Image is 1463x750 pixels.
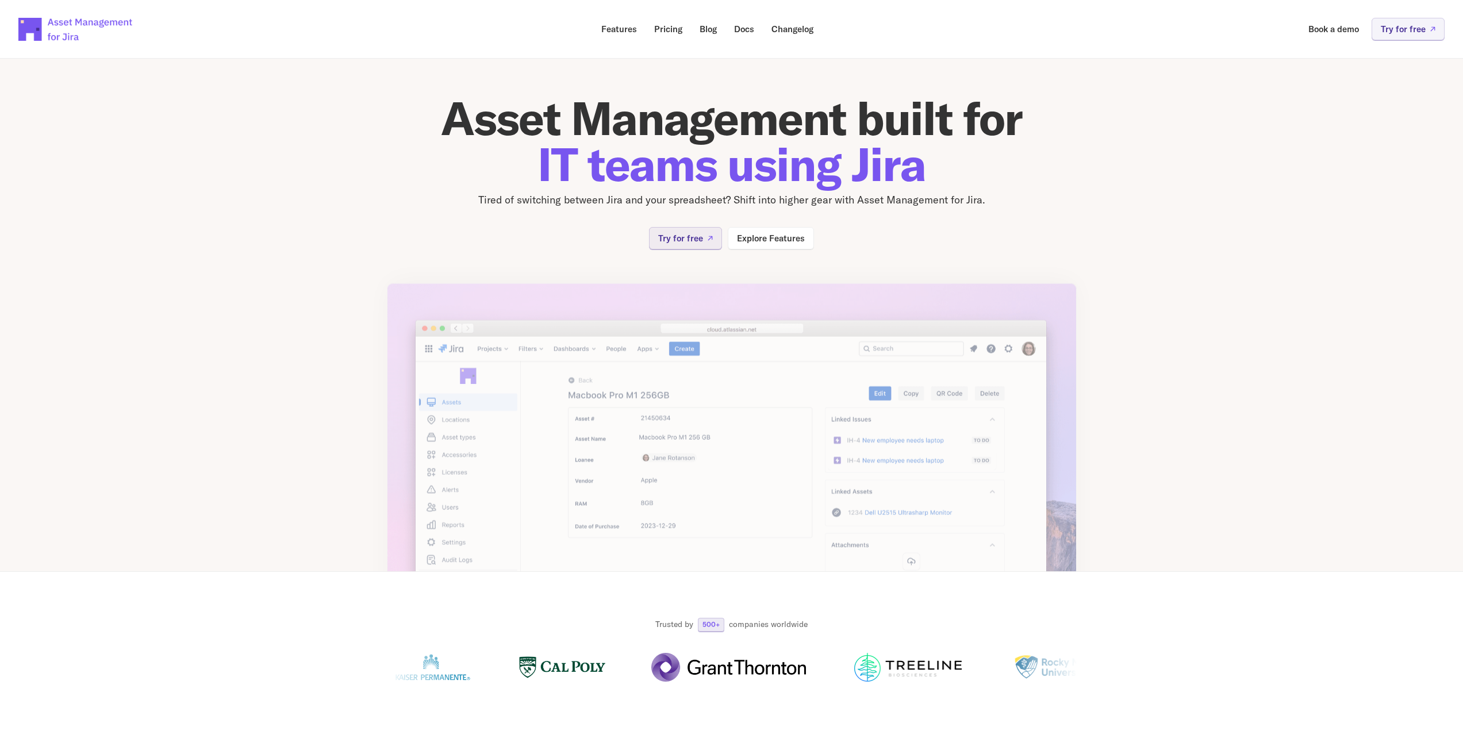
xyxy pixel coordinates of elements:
[702,621,720,628] p: 500+
[771,25,813,33] p: Changelog
[1300,18,1367,40] a: Book a demo
[649,227,722,249] a: Try for free
[852,653,964,682] img: Logo
[734,25,754,33] p: Docs
[654,25,682,33] p: Pricing
[593,18,645,40] a: Features
[737,234,805,243] p: Explore Features
[601,25,637,33] p: Features
[1381,25,1426,33] p: Try for free
[726,18,762,40] a: Docs
[728,227,814,249] a: Explore Features
[655,619,693,630] p: Trusted by
[387,283,1077,633] img: App
[387,95,1077,187] h1: Asset Management built for
[658,234,703,243] p: Try for free
[519,653,605,682] img: Logo
[763,18,821,40] a: Changelog
[700,25,717,33] p: Blog
[692,18,725,40] a: Blog
[1308,25,1359,33] p: Book a demo
[729,619,808,630] p: companies worldwide
[1372,18,1445,40] a: Try for free
[393,653,473,682] img: Logo
[387,192,1077,209] p: Tired of switching between Jira and your spreadsheet? Shift into higher gear with Asset Managemen...
[646,18,690,40] a: Pricing
[537,135,926,193] span: IT teams using Jira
